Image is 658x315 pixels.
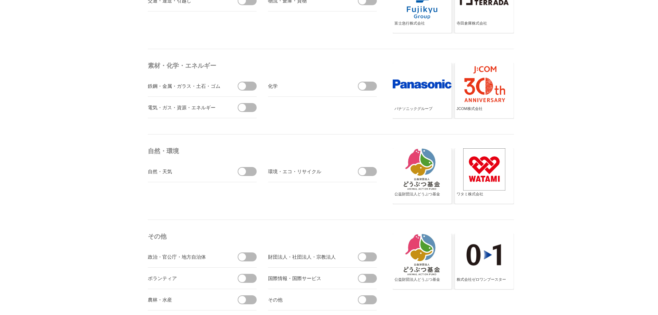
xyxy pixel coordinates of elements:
[394,277,450,288] div: 公益財団法人どうぶつ基金
[148,230,379,243] h4: その他
[457,106,512,117] div: JCOM株式会社
[457,277,512,288] div: 株式会社ゼロワンブースター
[394,21,450,32] div: 富士急行株式会社
[148,274,226,282] div: ボランティア
[148,82,226,90] div: 鉄鋼・金属・ガラス・土石・ゴム
[148,145,379,157] h4: 自然・環境
[268,295,346,304] div: その他
[148,59,379,72] h4: 素材・化学・エネルギー
[268,252,346,261] div: 財団法人・社団法人・宗教法人
[148,252,226,261] div: 政治・官公庁・地方自治体
[268,167,346,176] div: 環境・エコ・リサイクル
[148,103,226,112] div: 電気・ガス・資源・エネルギー
[268,82,346,90] div: 化学
[148,167,226,176] div: 自然・天気
[394,106,450,117] div: パナソニックグループ
[457,192,512,203] div: ワタミ株式会社
[457,21,512,32] div: 寺田倉庫株式会社
[394,192,450,203] div: 公益財団法人どうぶつ基金
[268,274,346,282] div: 国際情報・国際サービス
[148,295,226,304] div: 農林・水産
